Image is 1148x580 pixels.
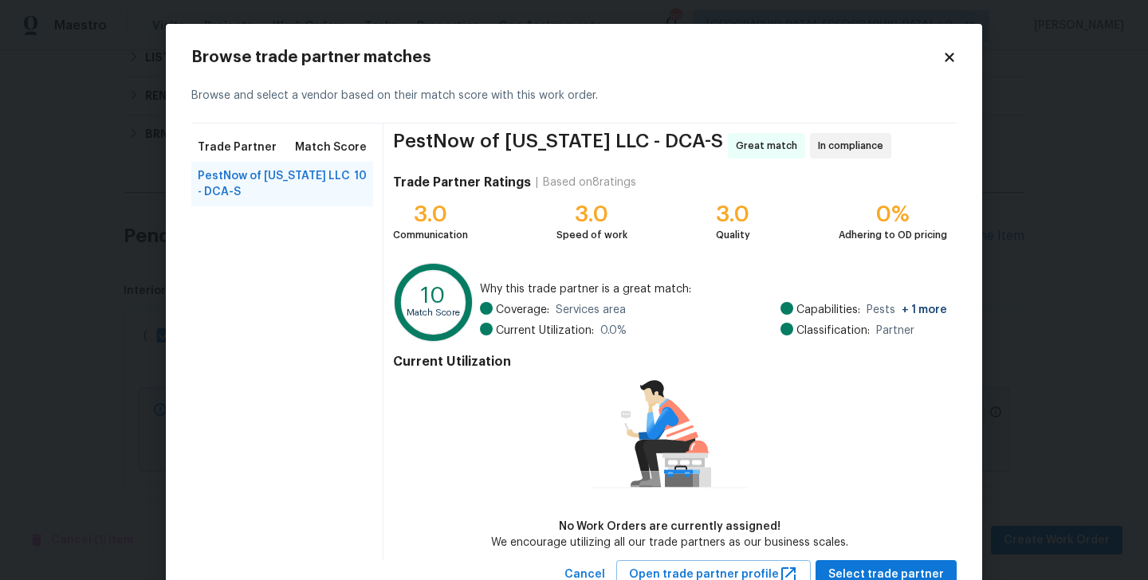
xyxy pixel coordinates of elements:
[393,354,947,370] h4: Current Utilization
[491,535,848,551] div: We encourage utilizing all our trade partners as our business scales.
[736,138,804,154] span: Great match
[295,139,367,155] span: Match Score
[796,323,870,339] span: Classification:
[796,302,860,318] span: Capabilities:
[839,206,947,222] div: 0%
[600,323,627,339] span: 0.0 %
[393,206,468,222] div: 3.0
[902,304,947,315] span: + 1 more
[421,284,446,307] text: 10
[543,174,636,190] div: Based on 8 ratings
[556,227,627,243] div: Speed of work
[496,302,549,318] span: Coverage:
[531,174,543,190] div: |
[491,519,848,535] div: No Work Orders are currently assigned!
[198,168,354,200] span: PestNow of [US_STATE] LLC - DCA-S
[198,139,277,155] span: Trade Partner
[556,302,626,318] span: Services area
[393,174,531,190] h4: Trade Partner Ratings
[354,168,367,200] span: 10
[496,323,594,339] span: Current Utilization:
[393,227,468,243] div: Communication
[716,227,750,243] div: Quality
[716,206,750,222] div: 3.0
[556,206,627,222] div: 3.0
[393,133,723,159] span: PestNow of [US_STATE] LLC - DCA-S
[839,227,947,243] div: Adhering to OD pricing
[480,281,947,297] span: Why this trade partner is a great match:
[818,138,890,154] span: In compliance
[407,308,460,317] text: Match Score
[867,302,947,318] span: Pests
[191,49,942,65] h2: Browse trade partner matches
[876,323,914,339] span: Partner
[191,69,957,123] div: Browse and select a vendor based on their match score with this work order.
